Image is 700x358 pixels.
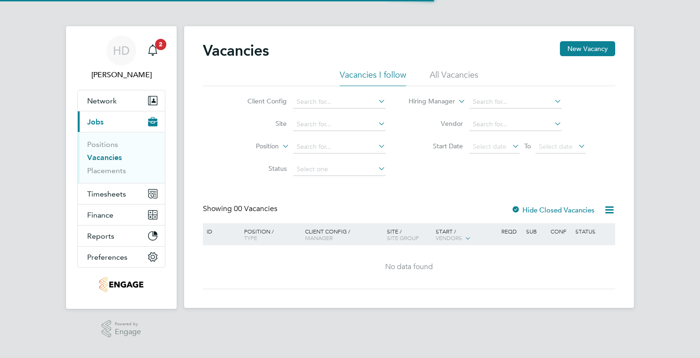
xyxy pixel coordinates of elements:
[155,39,166,50] span: 2
[78,90,165,111] button: Network
[78,205,165,225] button: Finance
[115,320,141,328] span: Powered by
[87,140,118,149] a: Positions
[387,234,419,241] span: Site Group
[77,277,165,292] a: Go to home page
[233,164,287,173] label: Status
[499,223,523,239] div: Reqd
[99,277,143,292] img: tribuildsolutions-logo-retina.png
[244,234,257,241] span: Type
[293,140,386,153] input: Search for...
[234,204,277,213] span: 00 Vacancies
[203,41,269,60] h2: Vacancies
[203,204,279,214] div: Showing
[473,142,506,151] span: Select date
[233,119,287,128] label: Site
[87,232,114,241] span: Reports
[560,41,615,56] button: New Vacancy
[78,183,165,204] button: Timesheets
[113,44,130,57] span: HD
[204,223,237,239] div: ID
[102,320,141,338] a: Powered byEngage
[293,95,386,109] input: Search for...
[340,69,406,86] li: Vacancies I follow
[77,69,165,80] span: Holly Dunnage
[78,226,165,246] button: Reports
[385,223,434,246] div: Site /
[87,211,113,219] span: Finance
[233,97,287,105] label: Client Config
[305,234,333,241] span: Manager
[115,328,141,336] span: Engage
[548,223,573,239] div: Conf
[401,97,455,106] label: Hiring Manager
[66,26,177,309] nav: Main navigation
[303,223,385,246] div: Client Config /
[511,205,595,214] label: Hide Closed Vacancies
[409,142,463,150] label: Start Date
[78,132,165,183] div: Jobs
[225,142,279,151] label: Position
[77,36,165,80] a: HD[PERSON_NAME]
[433,223,499,247] div: Start /
[87,117,104,126] span: Jobs
[293,118,386,131] input: Search for...
[539,142,573,151] span: Select date
[573,223,614,239] div: Status
[143,36,162,66] a: 2
[237,223,303,246] div: Position /
[524,223,548,239] div: Sub
[87,166,126,175] a: Placements
[409,119,463,128] label: Vendor
[293,163,386,176] input: Select one
[469,95,562,109] input: Search for...
[521,140,534,152] span: To
[87,253,127,262] span: Preferences
[78,247,165,267] button: Preferences
[78,111,165,132] button: Jobs
[469,118,562,131] input: Search for...
[204,262,614,272] div: No data found
[87,153,122,162] a: Vacancies
[430,69,478,86] li: All Vacancies
[87,190,126,198] span: Timesheets
[87,96,117,105] span: Network
[436,234,462,241] span: Vendors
